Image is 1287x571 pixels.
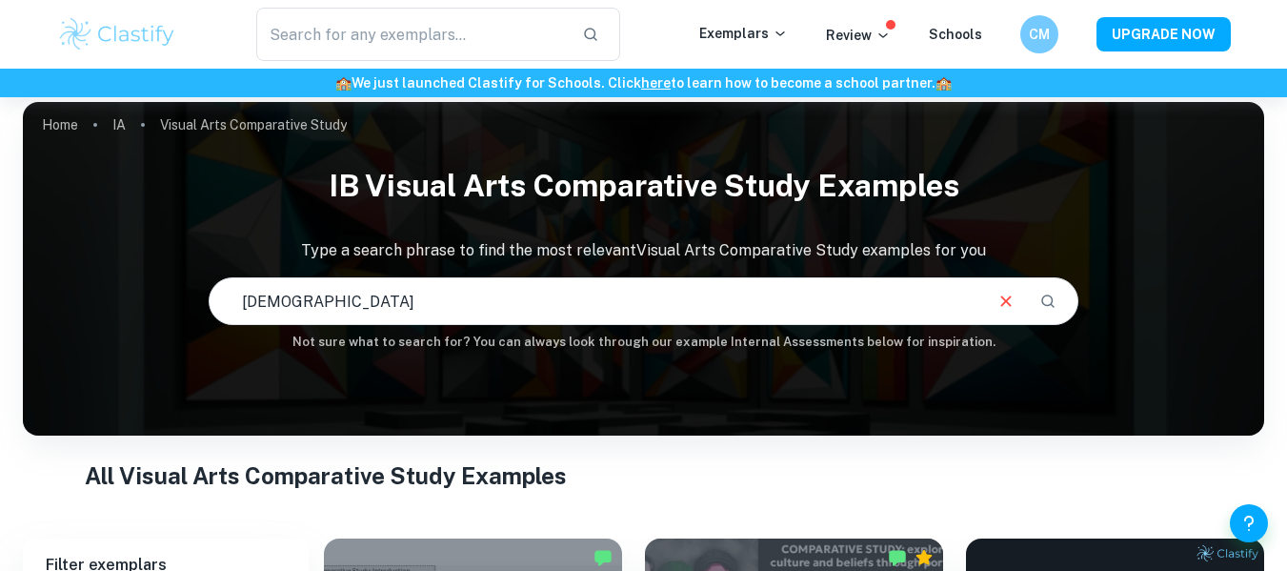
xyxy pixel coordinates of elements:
[888,548,907,567] img: Marked
[988,283,1024,319] button: Clear
[1020,15,1058,53] button: CM
[23,239,1264,262] p: Type a search phrase to find the most relevant Visual Arts Comparative Study examples for you
[1230,504,1268,542] button: Help and Feedback
[210,275,979,328] input: E.g. symbolism, natural landscape, femininity...
[1032,285,1064,317] button: Search
[699,23,788,44] p: Exemplars
[935,75,952,91] span: 🏫
[160,114,347,135] p: Visual Arts Comparative Study
[593,548,613,567] img: Marked
[915,548,934,567] div: Premium
[826,25,891,46] p: Review
[929,27,982,42] a: Schools
[1028,24,1050,45] h6: CM
[85,459,1202,493] h1: All Visual Arts Comparative Study Examples
[4,72,1283,93] h6: We just launched Clastify for Schools. Click to learn how to become a school partner.
[57,15,178,53] img: Clastify logo
[1096,17,1231,51] button: UPGRADE NOW
[112,112,126,138] a: IA
[42,112,78,138] a: Home
[335,75,352,91] span: 🏫
[23,155,1264,216] h1: IB Visual Arts Comparative Study examples
[256,8,568,61] input: Search for any exemplars...
[23,333,1264,352] h6: Not sure what to search for? You can always look through our example Internal Assessments below f...
[641,75,671,91] a: here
